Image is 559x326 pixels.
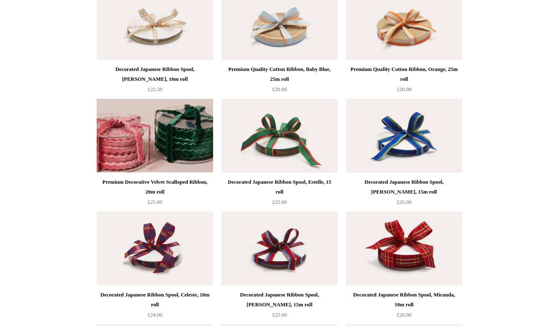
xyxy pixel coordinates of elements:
[348,290,460,310] div: Decorated Japanese Ribbon Spool, Miranda, 10m roll
[97,64,213,98] a: Decorated Japanese Ribbon Spool, [PERSON_NAME], 10m roll £22.50
[397,86,411,92] span: £20.00
[348,64,460,84] div: Premium Quality Cotton Ribbon, Orange, 25m roll
[221,177,338,211] a: Decorated Japanese Ribbon Spool, Estelle, 15 roll £25.00
[272,86,287,92] span: £20.00
[97,290,213,324] a: Decorated Japanese Ribbon Spool, Celeste, 10m roll £24.00
[148,86,162,92] span: £22.50
[272,199,287,205] span: £25.00
[348,177,460,197] div: Decorated Japanese Ribbon Spool, [PERSON_NAME], 15m roll
[221,99,338,173] img: Decorated Japanese Ribbon Spool, Estelle, 15 roll
[397,312,411,318] span: £26.00
[346,212,462,285] img: Decorated Japanese Ribbon Spool, Miranda, 10m roll
[99,290,211,310] div: Decorated Japanese Ribbon Spool, Celeste, 10m roll
[99,177,211,197] div: Premium Decorative Velvet Scalloped Ribbon, 20m roll
[97,177,213,211] a: Premium Decorative Velvet Scalloped Ribbon, 20m roll £25.00
[148,199,162,205] span: £25.00
[221,290,338,324] a: Decorated Japanese Ribbon Spool, [PERSON_NAME], 15m roll £25.00
[97,212,213,285] a: Decorated Japanese Ribbon Spool, Celeste, 10m roll Decorated Japanese Ribbon Spool, Celeste, 10m ...
[346,64,462,98] a: Premium Quality Cotton Ribbon, Orange, 25m roll £20.00
[221,212,338,285] a: Decorated Japanese Ribbon Spool, Lydia, 15m roll Decorated Japanese Ribbon Spool, Lydia, 15m roll
[223,64,336,84] div: Premium Quality Cotton Ribbon, Baby Blue, 25m roll
[221,64,338,98] a: Premium Quality Cotton Ribbon, Baby Blue, 25m roll £20.00
[97,99,213,173] a: Premium Decorative Velvet Scalloped Ribbon, 20m roll Premium Decorative Velvet Scalloped Ribbon, ...
[223,290,336,310] div: Decorated Japanese Ribbon Spool, [PERSON_NAME], 15m roll
[97,212,213,285] img: Decorated Japanese Ribbon Spool, Celeste, 10m roll
[221,212,338,285] img: Decorated Japanese Ribbon Spool, Lydia, 15m roll
[223,177,336,197] div: Decorated Japanese Ribbon Spool, Estelle, 15 roll
[346,212,462,285] a: Decorated Japanese Ribbon Spool, Miranda, 10m roll Decorated Japanese Ribbon Spool, Miranda, 10m ...
[221,99,338,173] a: Decorated Japanese Ribbon Spool, Estelle, 15 roll Decorated Japanese Ribbon Spool, Estelle, 15 roll
[99,64,211,84] div: Decorated Japanese Ribbon Spool, [PERSON_NAME], 10m roll
[148,312,162,318] span: £24.00
[272,312,287,318] span: £25.00
[346,99,462,173] img: Decorated Japanese Ribbon Spool, Naomi, 15m roll
[346,99,462,173] a: Decorated Japanese Ribbon Spool, Naomi, 15m roll Decorated Japanese Ribbon Spool, Naomi, 15m roll
[346,290,462,324] a: Decorated Japanese Ribbon Spool, Miranda, 10m roll £26.00
[397,199,411,205] span: £25.00
[97,99,213,173] img: Premium Decorative Velvet Scalloped Ribbon, 20m roll
[346,177,462,211] a: Decorated Japanese Ribbon Spool, [PERSON_NAME], 15m roll £25.00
